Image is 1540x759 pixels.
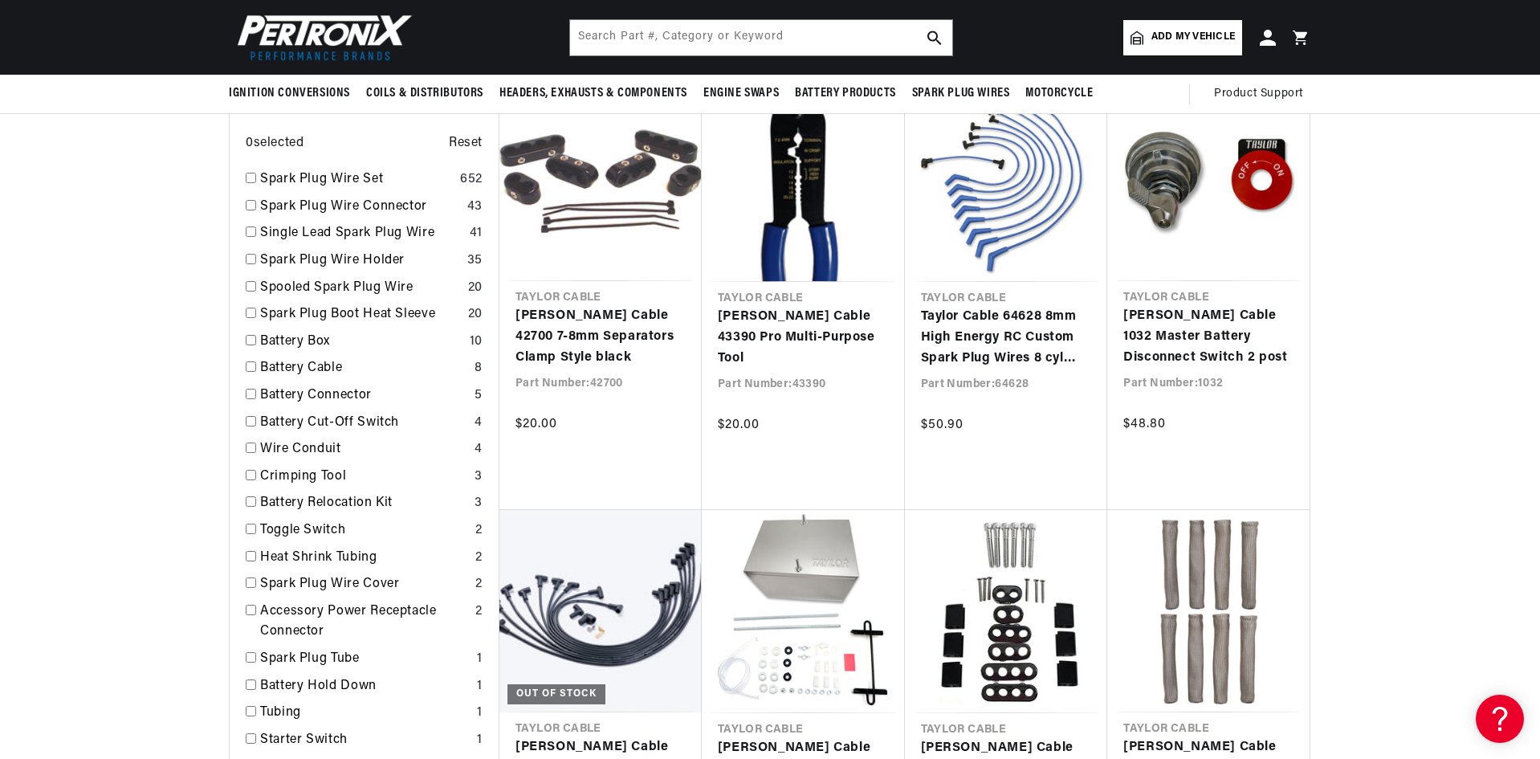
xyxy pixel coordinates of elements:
[260,548,469,569] a: Heat Shrink Tubing
[260,223,463,244] a: Single Lead Spark Plug Wire
[260,332,463,353] a: Battery Box
[1123,306,1294,368] a: [PERSON_NAME] Cable 1032 Master Battery Disconnect Switch 2 post
[475,358,483,379] div: 8
[515,306,686,368] a: [PERSON_NAME] Cable 42700 7-8mm Separators Clamp Style black
[260,676,471,697] a: Battery Hold Down
[570,20,952,55] input: Search Part #, Category or Keyword
[260,574,469,595] a: Spark Plug Wire Cover
[260,520,469,541] a: Toggle Switch
[358,75,491,112] summary: Coils & Distributors
[467,197,483,218] div: 43
[499,85,687,102] span: Headers, Exhausts & Components
[260,649,471,670] a: Spark Plug Tube
[787,75,904,112] summary: Battery Products
[1151,30,1235,45] span: Add my vehicle
[260,439,468,460] a: Wire Conduit
[475,548,483,569] div: 2
[260,730,471,751] a: Starter Switch
[1025,85,1093,102] span: Motorcycle
[703,85,779,102] span: Engine Swaps
[475,602,483,622] div: 2
[366,85,483,102] span: Coils & Distributors
[1214,85,1303,103] span: Product Support
[467,251,483,271] div: 35
[260,251,461,271] a: Spark Plug Wire Holder
[475,574,483,595] div: 2
[904,75,1018,112] summary: Spark Plug Wires
[477,676,483,697] div: 1
[260,358,468,379] a: Battery Cable
[260,467,468,488] a: Crimping Tool
[475,493,483,514] div: 3
[475,413,483,434] div: 4
[470,332,483,353] div: 10
[475,386,483,406] div: 5
[229,85,350,102] span: Ignition Conversions
[260,197,461,218] a: Spark Plug Wire Connector
[229,10,414,65] img: Pertronix
[260,169,454,190] a: Spark Plug Wire Set
[1017,75,1101,112] summary: Motorcycle
[695,75,787,112] summary: Engine Swaps
[260,278,462,299] a: Spooled Spark Plug Wire
[491,75,695,112] summary: Headers, Exhausts & Components
[468,304,483,325] div: 20
[795,85,896,102] span: Battery Products
[260,703,471,724] a: Tubing
[912,85,1010,102] span: Spark Plug Wires
[468,278,483,299] div: 20
[477,649,483,670] div: 1
[917,20,952,55] button: search button
[475,439,483,460] div: 4
[477,730,483,751] div: 1
[260,386,468,406] a: Battery Connector
[1123,20,1242,55] a: Add my vehicle
[1214,75,1311,113] summary: Product Support
[475,467,483,488] div: 3
[260,602,469,643] a: Accessory Power Receptacle Connector
[477,703,483,724] div: 1
[229,75,358,112] summary: Ignition Conversions
[470,223,483,244] div: 41
[260,304,462,325] a: Spark Plug Boot Heat Sleeve
[260,413,468,434] a: Battery Cut-Off Switch
[260,493,468,514] a: Battery Relocation Kit
[921,307,1092,369] a: Taylor Cable 64628 8mm High Energy RC Custom Spark Plug Wires 8 cyl blue
[475,520,483,541] div: 2
[718,307,889,369] a: [PERSON_NAME] Cable 43390 Pro Multi-Purpose Tool
[460,169,483,190] div: 652
[449,133,483,154] span: Reset
[246,133,304,154] span: 0 selected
